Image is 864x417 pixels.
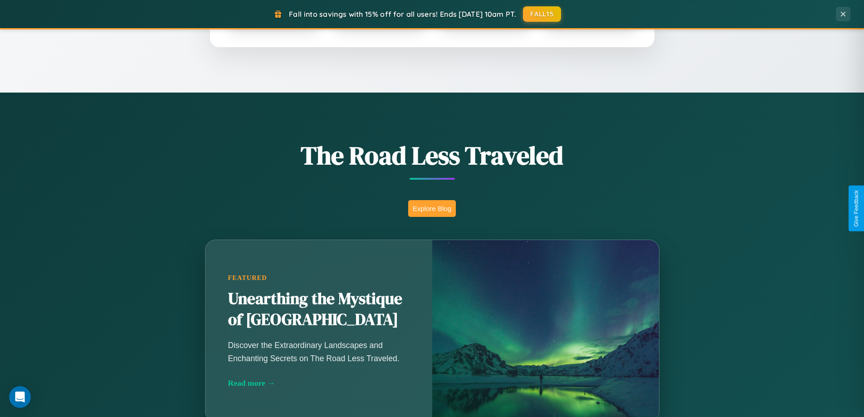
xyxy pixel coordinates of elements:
button: Explore Blog [408,200,456,217]
h2: Unearthing the Mystique of [GEOGRAPHIC_DATA] [228,289,410,330]
div: Give Feedback [853,190,859,227]
h1: The Road Less Traveled [160,138,704,173]
div: Featured [228,274,410,282]
p: Discover the Extraordinary Landscapes and Enchanting Secrets on The Road Less Traveled. [228,339,410,364]
div: Open Intercom Messenger [9,386,31,408]
span: Fall into savings with 15% off for all users! Ends [DATE] 10am PT. [289,10,516,19]
button: FALL15 [523,6,561,22]
div: Read more → [228,378,410,388]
